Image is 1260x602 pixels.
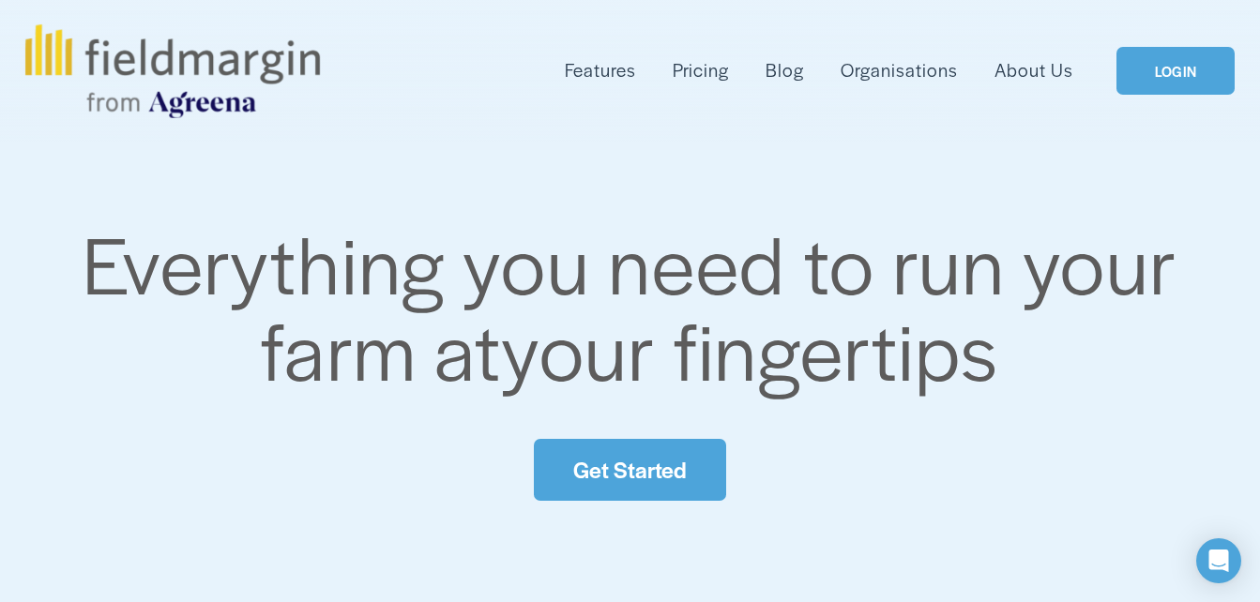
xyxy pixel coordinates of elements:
[565,55,636,85] a: folder dropdown
[534,439,727,501] a: Get Started
[841,55,958,85] a: Organisations
[25,24,320,118] img: fieldmargin.com
[766,55,804,85] a: Blog
[83,205,1194,404] span: Everything you need to run your farm at
[1116,47,1235,95] a: LOGIN
[565,57,636,83] span: Features
[1196,538,1241,583] div: Open Intercom Messenger
[501,292,999,404] span: your fingertips
[673,55,729,85] a: Pricing
[994,55,1073,85] a: About Us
